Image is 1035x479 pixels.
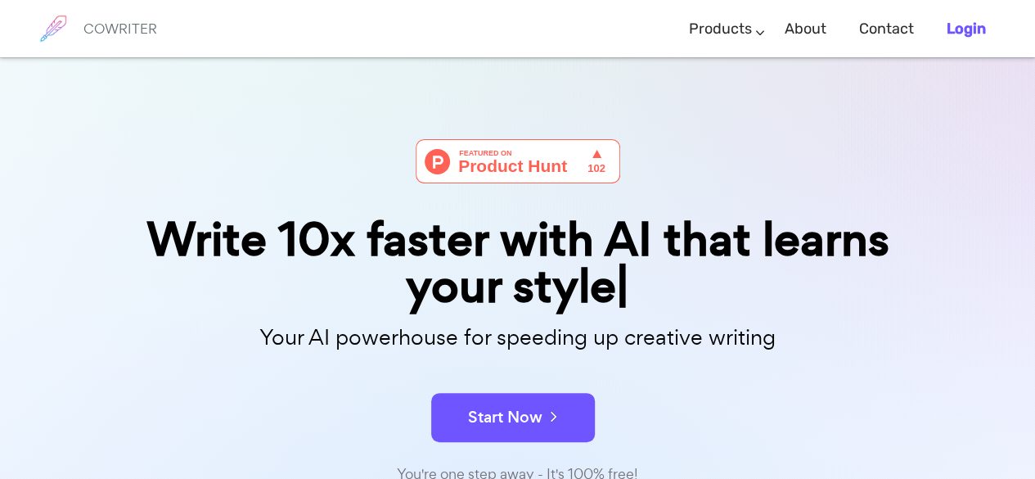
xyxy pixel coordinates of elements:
[83,21,157,36] h6: COWRITER
[416,139,620,183] img: Cowriter - Your AI buddy for speeding up creative writing | Product Hunt
[947,5,986,53] a: Login
[785,5,826,53] a: About
[109,216,927,310] div: Write 10x faster with AI that learns your style
[947,20,986,38] b: Login
[33,8,74,49] img: brand logo
[109,320,927,355] p: Your AI powerhouse for speeding up creative writing
[859,5,914,53] a: Contact
[431,393,595,442] button: Start Now
[689,5,752,53] a: Products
